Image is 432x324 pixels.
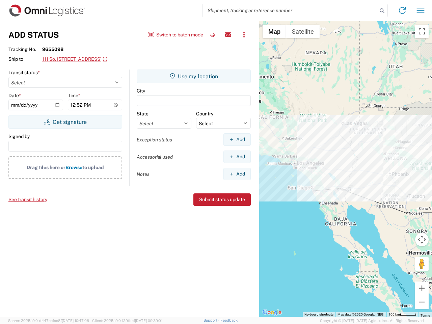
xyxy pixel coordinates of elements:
span: Browse [65,165,82,170]
a: Terms [421,314,430,317]
strong: 9655098 [42,46,63,52]
button: Keyboard shortcuts [304,312,333,317]
span: 100 km [388,313,400,316]
span: Server: 2025.19.0-d447cefac8f [8,319,89,323]
label: Time [68,92,80,99]
img: Google [261,308,283,317]
button: Show satellite imagery [286,25,320,38]
a: Open this area in Google Maps (opens a new window) [261,308,283,317]
button: Add [223,133,251,146]
a: 111 So. [STREET_ADDRESS] [42,54,107,65]
span: Copyright © [DATE]-[DATE] Agistix Inc., All Rights Reserved [320,318,424,324]
button: See transit history [8,194,47,205]
span: [DATE] 10:47:06 [62,319,89,323]
button: Show street map [263,25,286,38]
a: Support [204,318,220,322]
label: State [137,111,148,117]
button: Add [223,168,251,180]
button: Map Scale: 100 km per 45 pixels [386,312,418,317]
label: City [137,88,145,94]
button: Drag Pegman onto the map to open Street View [415,257,429,271]
span: Ship to [8,56,42,62]
button: Toggle fullscreen view [415,25,429,38]
button: Add [223,151,251,163]
label: Signed by [8,133,30,139]
h3: Add Status [8,30,59,40]
button: Get signature [8,115,122,129]
span: [DATE] 09:39:01 [135,319,162,323]
span: Client: 2025.19.0-129fbcf [92,319,162,323]
label: Date [8,92,21,99]
label: Accessorial used [137,154,173,160]
input: Shipment, tracking or reference number [202,4,377,17]
button: Zoom in [415,281,429,295]
span: Drag files here or [27,165,65,170]
span: Tracking No. [8,46,42,52]
button: Submit status update [193,193,251,206]
label: Notes [137,171,150,177]
label: Country [196,111,213,117]
label: Exception status [137,137,172,143]
a: Feedback [220,318,238,322]
button: Map camera controls [415,233,429,246]
button: Use my location [137,70,251,83]
label: Transit status [8,70,40,76]
button: Zoom out [415,295,429,309]
span: to upload [82,165,104,170]
span: Map data ©2025 Google, INEGI [337,313,384,316]
button: Switch to batch mode [148,29,203,40]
